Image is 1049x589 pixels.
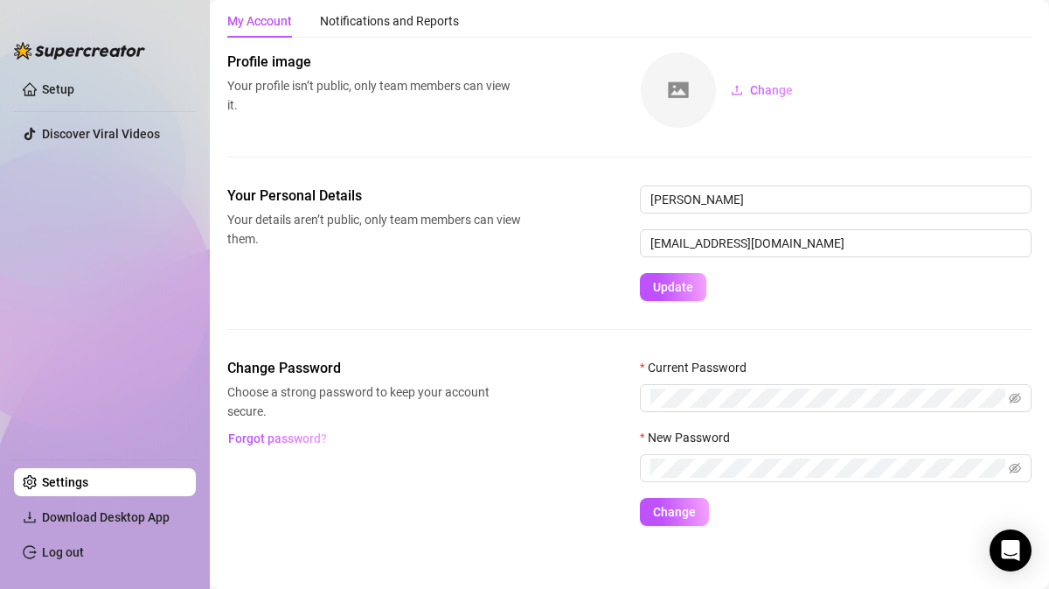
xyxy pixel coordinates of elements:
span: Forgot password? [228,431,327,445]
div: My Account [227,11,292,31]
input: Enter new email [640,229,1032,257]
a: Setup [42,82,74,96]
span: Change Password [227,358,521,379]
span: Your details aren’t public, only team members can view them. [227,210,521,249]
img: square-placeholder.png [641,53,716,128]
span: Your Personal Details [227,186,521,207]
span: Update [653,280,693,294]
div: Open Intercom Messenger [990,529,1032,571]
button: Update [640,273,706,301]
span: Profile image [227,52,521,73]
span: eye-invisible [1009,462,1021,474]
span: upload [731,84,743,96]
input: New Password [650,459,1005,478]
button: Change [640,498,709,526]
a: Discover Viral Videos [42,127,160,141]
span: download [23,510,37,524]
span: eye-invisible [1009,392,1021,404]
span: Change [750,83,793,97]
a: Settings [42,475,88,489]
label: New Password [640,428,741,447]
a: Log out [42,545,84,559]
button: Forgot password? [227,424,327,452]
span: Change [653,505,696,519]
span: Your profile isn’t public, only team members can view it. [227,76,521,115]
button: Change [717,76,807,104]
input: Enter name [640,186,1032,214]
img: logo-BBDzfeDw.svg [14,42,145,60]
span: Download Desktop App [42,510,170,524]
label: Current Password [640,358,758,377]
input: Current Password [650,389,1005,408]
span: Choose a strong password to keep your account secure. [227,382,521,421]
div: Notifications and Reports [320,11,459,31]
